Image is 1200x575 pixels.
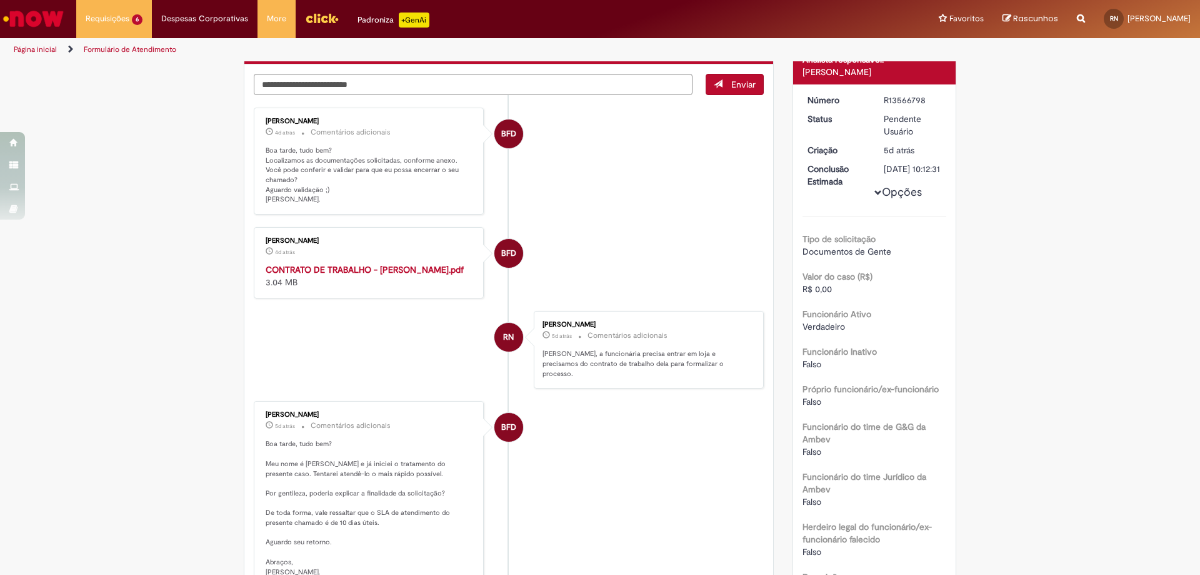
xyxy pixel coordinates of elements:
[357,13,429,28] div: Padroniza
[311,420,391,431] small: Comentários adicionais
[802,321,845,332] span: Verdadeiro
[884,145,914,156] span: 5d atrás
[802,359,821,370] span: Falso
[266,146,474,205] p: Boa tarde, tudo bem? Localizamos as documentações solicitadas, conforme anexo. Você pode conferir...
[1,6,66,31] img: ServiceNow
[1110,14,1118,23] span: RN
[254,74,692,95] textarea: Digite sua mensagem aqui...
[802,283,832,295] span: R$ 0,00
[503,322,514,352] span: RN
[542,321,751,328] div: [PERSON_NAME]
[731,79,756,90] span: Enviar
[266,263,474,288] div: 3.04 MB
[552,332,572,340] time: 25/09/2025 14:33:04
[884,144,942,156] div: 25/09/2025 14:07:52
[802,496,821,507] span: Falso
[494,323,523,352] div: Rafaela Sanches Do Nascimento
[802,521,932,545] b: Herdeiro legal do funcionário/ex-funcionário falecido
[706,74,764,95] button: Enviar
[275,422,295,430] time: 25/09/2025 14:28:29
[266,264,464,275] a: CONTRATO DE TRABALHO - [PERSON_NAME].pdf
[1002,13,1058,25] a: Rascunhos
[311,127,391,138] small: Comentários adicionais
[9,38,791,61] ul: Trilhas de página
[305,9,339,28] img: click_logo_yellow_360x200.png
[552,332,572,340] span: 5d atrás
[802,421,926,445] b: Funcionário do time de G&G da Ambev
[798,144,875,156] dt: Criação
[86,13,129,25] span: Requisições
[494,239,523,268] div: Beatriz Florio De Jesus
[587,330,667,341] small: Comentários adicionais
[266,237,474,245] div: [PERSON_NAME]
[884,113,942,138] div: Pendente Usuário
[884,163,942,175] div: [DATE] 10:12:31
[802,66,947,78] div: [PERSON_NAME]
[884,94,942,106] div: R13566798
[494,120,523,148] div: Beatriz Florio De Jesus
[494,413,523,442] div: Beatriz Florio De Jesus
[798,94,875,106] dt: Número
[1127,13,1191,24] span: [PERSON_NAME]
[802,396,821,407] span: Falso
[275,248,295,256] time: 26/09/2025 14:37:42
[949,13,984,25] span: Favoritos
[275,248,295,256] span: 4d atrás
[501,238,516,268] span: BFD
[275,129,295,136] time: 26/09/2025 14:38:26
[266,411,474,419] div: [PERSON_NAME]
[84,44,176,54] a: Formulário de Atendimento
[802,446,821,457] span: Falso
[275,422,295,430] span: 5d atrás
[884,145,914,156] time: 25/09/2025 14:07:52
[267,13,286,25] span: More
[802,384,939,395] b: Próprio funcionário/ex-funcionário
[802,346,877,357] b: Funcionário Inativo
[798,113,875,125] dt: Status
[802,233,876,245] b: Tipo de solicitação
[14,44,57,54] a: Página inicial
[798,163,875,188] dt: Conclusão Estimada
[399,13,429,28] p: +GenAi
[1013,13,1058,24] span: Rascunhos
[802,471,926,495] b: Funcionário do time Jurídico da Ambev
[802,271,872,282] b: Valor do caso (R$)
[132,14,142,25] span: 6
[802,546,821,557] span: Falso
[275,129,295,136] span: 4d atrás
[161,13,248,25] span: Despesas Corporativas
[542,349,751,379] p: [PERSON_NAME], a funcionária precisa entrar em loja e precisamos do contrato de trabalho dela par...
[266,118,474,125] div: [PERSON_NAME]
[501,119,516,149] span: BFD
[501,412,516,442] span: BFD
[802,246,891,257] span: Documentos de Gente
[802,308,871,320] b: Funcionário Ativo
